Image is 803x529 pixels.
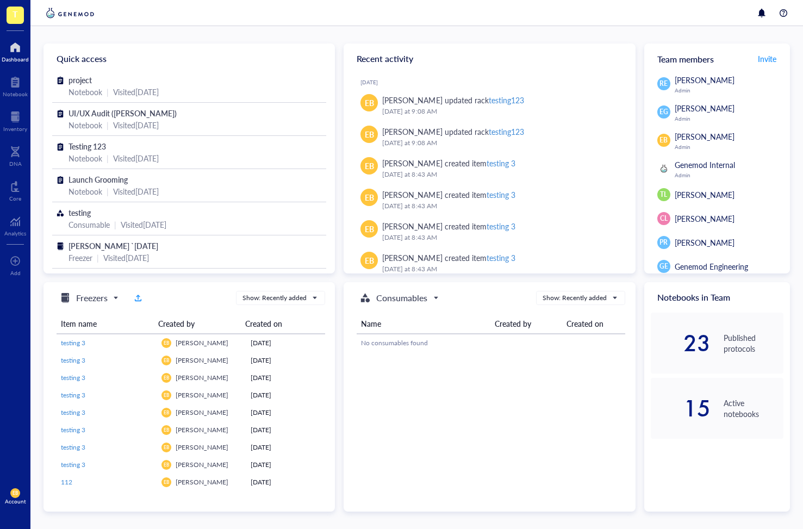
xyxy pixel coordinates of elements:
div: Recent activity [344,43,635,74]
a: testing 3 [61,338,153,348]
div: | [97,252,99,264]
span: testing 3 [61,338,85,347]
span: EB [365,97,374,109]
div: [DATE] [251,356,321,365]
a: EB[PERSON_NAME] created itemtesting 3[DATE] at 8:43 AM [352,247,626,279]
span: EB [164,462,169,468]
div: Analytics [4,230,26,237]
div: Show: Recently added [242,293,307,303]
span: EB [365,160,374,172]
th: Created on [562,314,625,334]
div: Published protocols [724,332,783,354]
div: Notebook [69,185,102,197]
span: [PERSON_NAME] [675,237,734,248]
div: | [107,152,109,164]
span: [PERSON_NAME] [176,443,228,452]
div: [DATE] [251,443,321,452]
span: Genemod Engineering [675,261,748,272]
a: testing 3 [61,408,153,418]
span: testing 3 [61,408,85,417]
div: Core [9,195,21,202]
span: testing 3 [61,460,85,469]
span: EB [365,223,374,235]
a: Inventory [3,108,27,132]
div: Admin [675,115,783,122]
div: [DATE] [251,408,321,418]
span: [PERSON_NAME] `[DATE] [69,240,158,251]
div: Notebook [3,91,28,97]
span: EB [659,135,668,145]
a: testing 3 [61,373,153,383]
div: Visited [DATE] [113,119,159,131]
span: Launch Grooming [69,174,128,185]
h5: Freezers [76,291,108,304]
span: testing 3 [61,425,85,434]
span: [PERSON_NAME] [675,213,734,224]
a: Dashboard [2,39,29,63]
span: project [69,74,92,85]
div: Account [5,498,26,505]
div: [DATE] [251,425,321,435]
div: 15 [651,400,711,417]
div: testing 3 [487,189,515,200]
span: EB [164,445,169,450]
a: Core [9,178,21,202]
div: | [114,219,116,231]
span: EB [164,340,169,346]
div: Active notebooks [724,397,783,419]
div: [DATE] at 8:43 AM [382,201,618,211]
div: Consumable [69,219,110,231]
span: testing 3 [61,390,85,400]
div: [DATE] [251,477,321,487]
span: T [13,7,18,21]
div: Notebooks in Team [644,282,790,313]
a: EB[PERSON_NAME] updated racktesting123[DATE] at 9:08 AM [352,121,626,153]
div: Freezer [69,252,92,264]
span: [PERSON_NAME] [176,460,228,469]
div: Team members [644,43,790,74]
th: Created by [154,314,241,334]
div: testing123 [489,95,524,105]
div: [DATE] at 8:43 AM [382,169,618,180]
span: Invite [758,53,776,64]
a: testing 3 [61,390,153,400]
a: testing 3 [61,443,153,452]
span: EB [365,128,374,140]
a: EB[PERSON_NAME] updated racktesting123[DATE] at 9:08 AM [352,90,626,121]
a: EB[PERSON_NAME] created itemtesting 3[DATE] at 8:43 AM [352,184,626,216]
span: EB [13,490,18,496]
span: EG [659,107,668,117]
th: Created on [241,314,317,334]
span: CL [660,214,668,223]
span: [PERSON_NAME] [675,74,734,85]
span: [PERSON_NAME] [176,477,228,487]
div: [DATE] [251,390,321,400]
div: [DATE] [251,460,321,470]
a: testing 3 [61,460,153,470]
span: EB [164,375,169,381]
span: EB [365,254,374,266]
span: Genemod Internal [675,159,735,170]
div: Show: Recently added [543,293,607,303]
div: Notebook [69,152,102,164]
a: EB[PERSON_NAME] created itemtesting 3[DATE] at 8:43 AM [352,216,626,247]
div: [PERSON_NAME] created item [382,220,515,232]
th: Created by [490,314,562,334]
span: [PERSON_NAME] [176,425,228,434]
div: Visited [DATE] [113,152,159,164]
span: testing 3 [61,356,85,365]
span: PR [659,238,668,247]
div: [PERSON_NAME] updated rack [382,126,524,138]
span: [PERSON_NAME] [176,338,228,347]
div: Admin [675,144,783,150]
div: Add [10,270,21,276]
img: 4bf2238b-a8f3-4481-b49a-d9340cf6e548.jpeg [658,163,670,175]
span: EB [164,480,169,485]
a: Notebook [3,73,28,97]
button: Invite [757,50,777,67]
div: | [107,86,109,98]
span: TL [660,190,667,200]
div: [PERSON_NAME] created item [382,157,515,169]
span: testing 3 [61,443,85,452]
